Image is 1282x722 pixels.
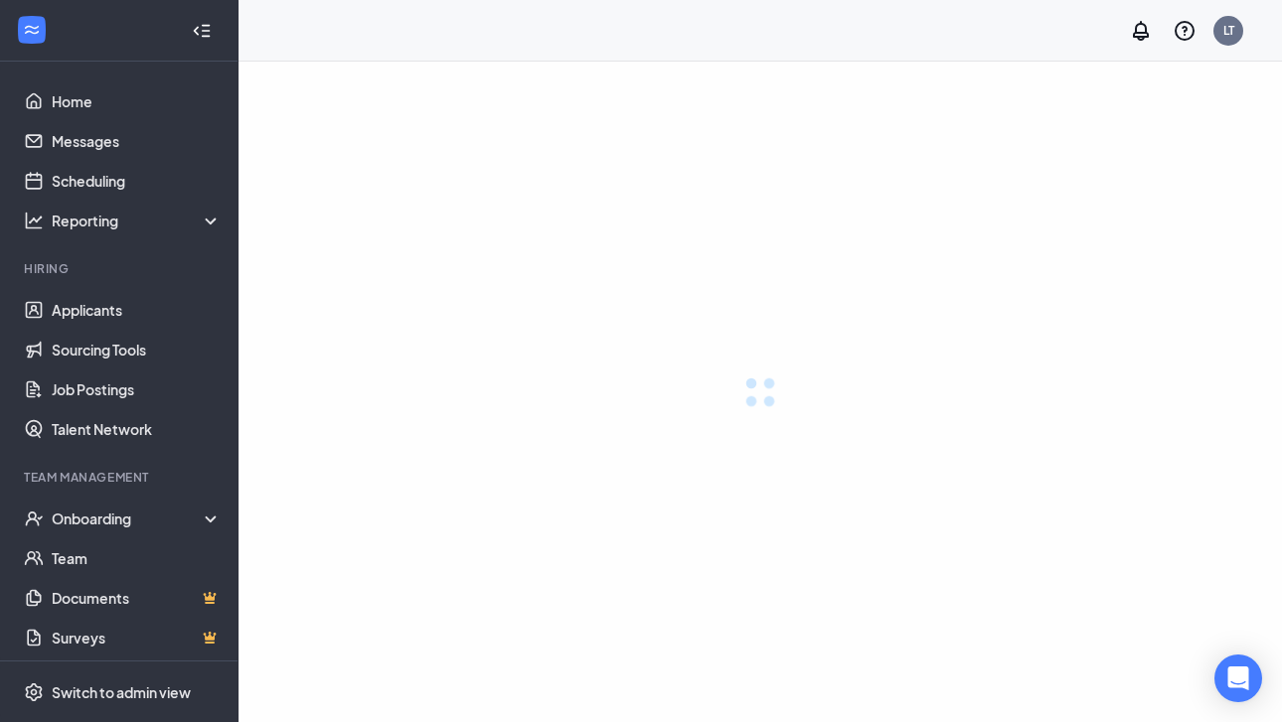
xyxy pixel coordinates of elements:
[52,508,223,528] div: Onboarding
[52,330,222,369] a: Sourcing Tools
[52,211,223,230] div: Reporting
[1214,654,1262,702] div: Open Intercom Messenger
[52,121,222,161] a: Messages
[192,21,212,41] svg: Collapse
[24,469,218,486] div: Team Management
[52,409,222,449] a: Talent Network
[52,81,222,121] a: Home
[24,211,44,230] svg: Analysis
[1129,19,1153,43] svg: Notifications
[22,20,42,40] svg: WorkstreamLogo
[24,682,44,702] svg: Settings
[1223,22,1234,39] div: LT
[52,369,222,409] a: Job Postings
[52,682,191,702] div: Switch to admin view
[52,618,222,657] a: SurveysCrown
[52,578,222,618] a: DocumentsCrown
[1173,19,1197,43] svg: QuestionInfo
[52,290,222,330] a: Applicants
[24,508,44,528] svg: UserCheck
[52,161,222,201] a: Scheduling
[52,538,222,578] a: Team
[24,260,218,277] div: Hiring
